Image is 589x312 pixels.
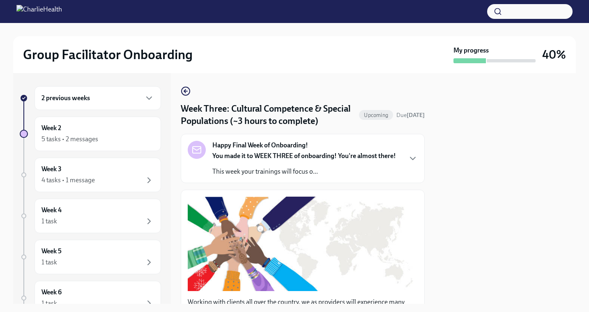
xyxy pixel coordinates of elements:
h6: Week 2 [41,124,61,133]
div: 1 task [41,299,57,308]
strong: My progress [453,46,489,55]
span: Upcoming [359,112,393,118]
h6: Week 5 [41,247,62,256]
h6: Week 4 [41,206,62,215]
button: Zoom image [188,197,418,291]
h4: Week Three: Cultural Competence & Special Populations (~3 hours to complete) [181,103,356,127]
img: CharlieHealth [16,5,62,18]
strong: Happy Final Week of Onboarding! [212,141,308,150]
a: Week 34 tasks • 1 message [20,158,161,192]
a: Week 25 tasks • 2 messages [20,117,161,151]
strong: You made it to WEEK THREE of onboarding! You're almost there! [212,152,396,160]
h6: Week 3 [41,165,62,174]
span: October 13th, 2025 08:00 [396,111,425,119]
div: 4 tasks • 1 message [41,176,95,185]
strong: [DATE] [407,112,425,119]
div: 2 previous weeks [35,86,161,110]
span: Due [396,112,425,119]
a: Week 41 task [20,199,161,233]
div: 1 task [41,217,57,226]
h6: Week 6 [41,288,62,297]
a: Week 51 task [20,240,161,274]
h3: 40% [542,47,566,62]
div: 5 tasks • 2 messages [41,135,98,144]
h6: 2 previous weeks [41,94,90,103]
h2: Group Facilitator Onboarding [23,46,193,63]
p: This week your trainings will focus o... [212,167,396,176]
div: 1 task [41,258,57,267]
